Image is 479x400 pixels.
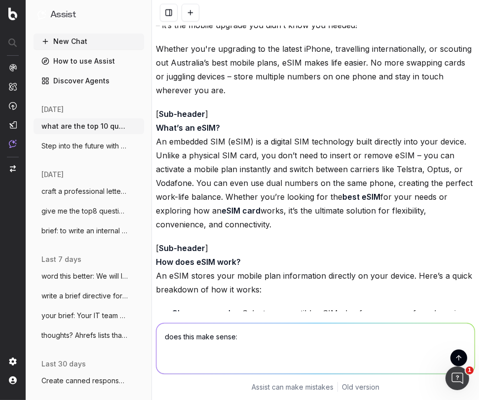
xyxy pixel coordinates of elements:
[34,288,144,304] button: write a brief directive for a staff memb
[9,102,17,110] img: Activation
[34,34,144,49] button: New Chat
[9,121,17,129] img: Studio
[41,255,81,264] span: last 7 days
[41,291,128,301] span: write a brief directive for a staff memb
[34,138,144,154] button: Step into the future with Wi-Fi 7! From
[41,376,128,386] span: Create canned response to customers/stor
[50,8,76,22] h1: Assist
[41,170,64,180] span: [DATE]
[252,382,333,392] p: Assist can make mistakes
[342,192,380,202] strong: best eSIM
[159,243,205,253] strong: Sub-header
[466,366,474,374] span: 1
[9,64,17,72] img: Analytics
[41,141,128,151] span: Step into the future with Wi-Fi 7! From
[41,186,128,196] span: craft a professional letter for chargepb
[41,105,64,114] span: [DATE]
[445,366,469,390] iframe: Intercom live chat
[34,53,144,69] a: How to use Assist
[34,327,144,343] button: thoughts? Ahrefs lists that all non-bran
[34,203,144,219] button: give me the top8 questions from this Als
[34,118,144,134] button: what are the top 10 questions that shoul
[34,268,144,284] button: word this better: We will look at having
[342,382,379,392] a: Old version
[41,121,128,131] span: what are the top 10 questions that shoul
[156,324,475,374] textarea: does this make sense:
[34,223,144,239] button: brief: to write an internal comms update
[156,123,220,133] strong: What’s an eSIM?
[41,271,128,281] span: word this better: We will look at having
[9,140,17,148] img: Assist
[37,10,46,19] img: Assist
[9,82,17,91] img: Intelligence
[10,165,16,172] img: Switch project
[156,107,475,231] p: [ ] An embedded SIM (eSIM) is a digital SIM technology built directly into your device. Unlike a ...
[34,308,144,324] button: your brief: Your IT team have limited ce
[37,8,140,22] button: Assist
[34,183,144,199] button: craft a professional letter for chargepb
[34,373,144,389] button: Create canned response to customers/stor
[172,308,242,318] strong: Choose your plan:
[8,7,17,20] img: Botify logo
[41,330,128,340] span: thoughts? Ahrefs lists that all non-bran
[9,376,17,384] img: My account
[41,226,128,236] span: brief: to write an internal comms update
[159,109,205,119] strong: Sub-header
[156,257,241,267] strong: How does eSIM work?
[221,206,260,216] strong: eSIM card
[41,359,86,369] span: last 30 days
[41,311,128,321] span: your brief: Your IT team have limited ce
[34,73,144,89] a: Discover Agents
[169,306,475,334] li: Select a compatible eSIM plan from your preferred carrier, such as Telstra, Optus, or Vodafone.
[9,358,17,365] img: Setting
[156,42,475,97] p: Whether you're upgrading to the latest iPhone, travelling internationally, or scouting out Austra...
[41,206,128,216] span: give me the top8 questions from this Als
[156,241,475,296] p: [ ] An eSIM stores your mobile plan information directly on your device. Here’s a quick breakdown...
